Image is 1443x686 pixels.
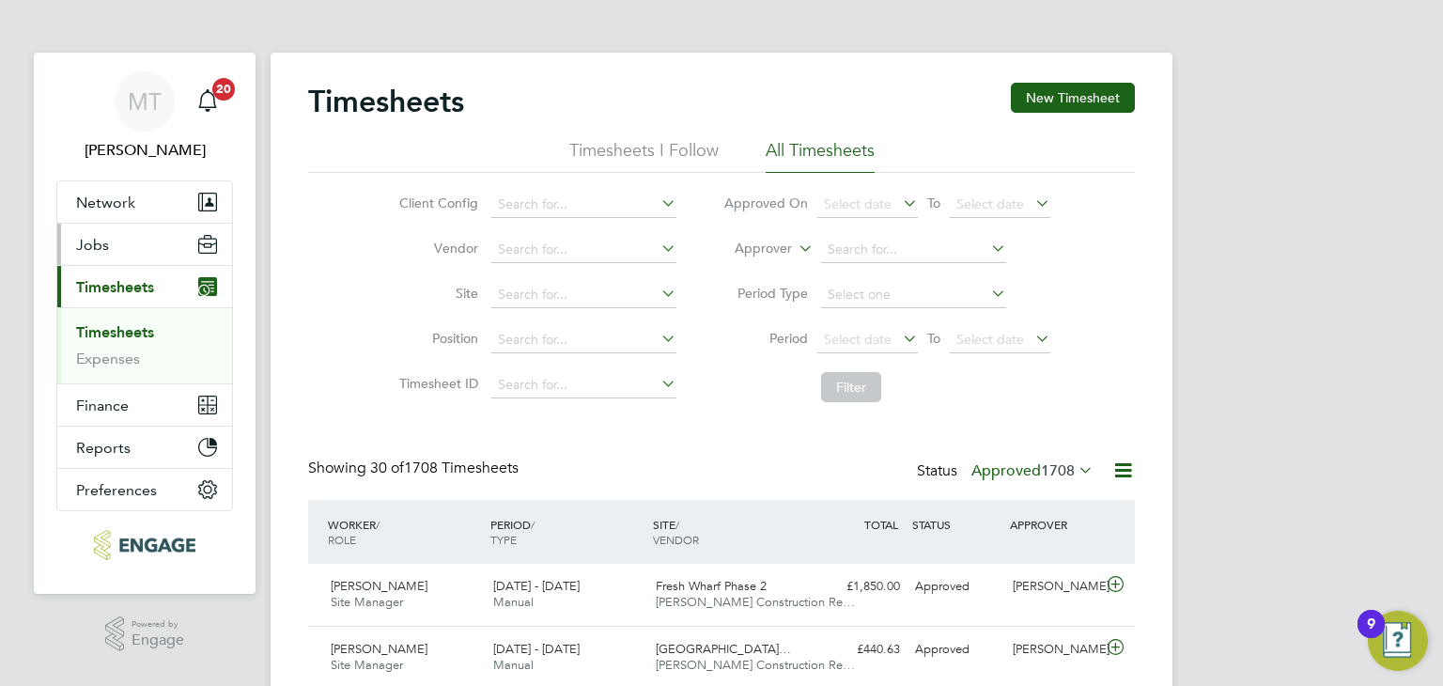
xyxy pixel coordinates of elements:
[707,240,792,258] label: Approver
[57,224,232,265] button: Jobs
[486,507,648,556] div: PERIOD
[491,372,676,398] input: Search for...
[76,350,140,367] a: Expenses
[76,397,129,414] span: Finance
[1011,83,1135,113] button: New Timesheet
[76,481,157,499] span: Preferences
[394,330,478,347] label: Position
[824,195,892,212] span: Select date
[569,139,719,173] li: Timesheets I Follow
[493,578,580,594] span: [DATE] - [DATE]
[493,641,580,657] span: [DATE] - [DATE]
[491,192,676,218] input: Search for...
[810,571,908,602] div: £1,850.00
[1005,571,1103,602] div: [PERSON_NAME]
[917,459,1097,485] div: Status
[824,331,892,348] span: Select date
[76,439,131,457] span: Reports
[908,634,1005,665] div: Approved
[57,427,232,468] button: Reports
[493,594,534,610] span: Manual
[491,327,676,353] input: Search for...
[656,578,767,594] span: Fresh Wharf Phase 2
[394,285,478,302] label: Site
[821,237,1006,263] input: Search for...
[308,459,522,478] div: Showing
[370,459,404,477] span: 30 of
[76,278,154,296] span: Timesheets
[394,240,478,257] label: Vendor
[810,634,908,665] div: £440.63
[656,594,855,610] span: [PERSON_NAME] Construction Re…
[323,507,486,556] div: WORKER
[648,507,811,556] div: SITE
[656,657,855,673] span: [PERSON_NAME] Construction Re…
[723,285,808,302] label: Period Type
[132,616,184,632] span: Powered by
[491,237,676,263] input: Search for...
[493,657,534,673] span: Manual
[821,282,1006,308] input: Select one
[908,571,1005,602] div: Approved
[57,384,232,426] button: Finance
[331,594,403,610] span: Site Manager
[212,78,235,101] span: 20
[56,71,233,162] a: MT[PERSON_NAME]
[675,517,679,532] span: /
[331,578,427,594] span: [PERSON_NAME]
[491,282,676,308] input: Search for...
[864,517,898,532] span: TOTAL
[308,83,464,120] h2: Timesheets
[1367,624,1375,648] div: 9
[971,461,1094,480] label: Approved
[922,191,946,215] span: To
[57,266,232,307] button: Timesheets
[56,139,233,162] span: Martina Taylor
[105,616,185,652] a: Powered byEngage
[723,330,808,347] label: Period
[328,532,356,547] span: ROLE
[57,181,232,223] button: Network
[490,532,517,547] span: TYPE
[908,507,1005,541] div: STATUS
[94,530,194,560] img: acr-ltd-logo-retina.png
[370,459,519,477] span: 1708 Timesheets
[189,71,226,132] a: 20
[394,375,478,392] label: Timesheet ID
[1368,611,1428,671] button: Open Resource Center, 9 new notifications
[34,53,256,594] nav: Main navigation
[132,632,184,648] span: Engage
[1041,461,1075,480] span: 1708
[76,236,109,254] span: Jobs
[723,195,808,211] label: Approved On
[394,195,478,211] label: Client Config
[56,530,233,560] a: Go to home page
[922,326,946,351] span: To
[956,195,1024,212] span: Select date
[376,517,380,532] span: /
[128,89,162,114] span: MT
[531,517,535,532] span: /
[57,469,232,510] button: Preferences
[331,657,403,673] span: Site Manager
[956,331,1024,348] span: Select date
[331,641,427,657] span: [PERSON_NAME]
[656,641,791,657] span: [GEOGRAPHIC_DATA]…
[57,307,232,383] div: Timesheets
[76,194,135,211] span: Network
[1005,634,1103,665] div: [PERSON_NAME]
[653,532,699,547] span: VENDOR
[821,372,881,402] button: Filter
[76,323,154,341] a: Timesheets
[766,139,875,173] li: All Timesheets
[1005,507,1103,541] div: APPROVER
